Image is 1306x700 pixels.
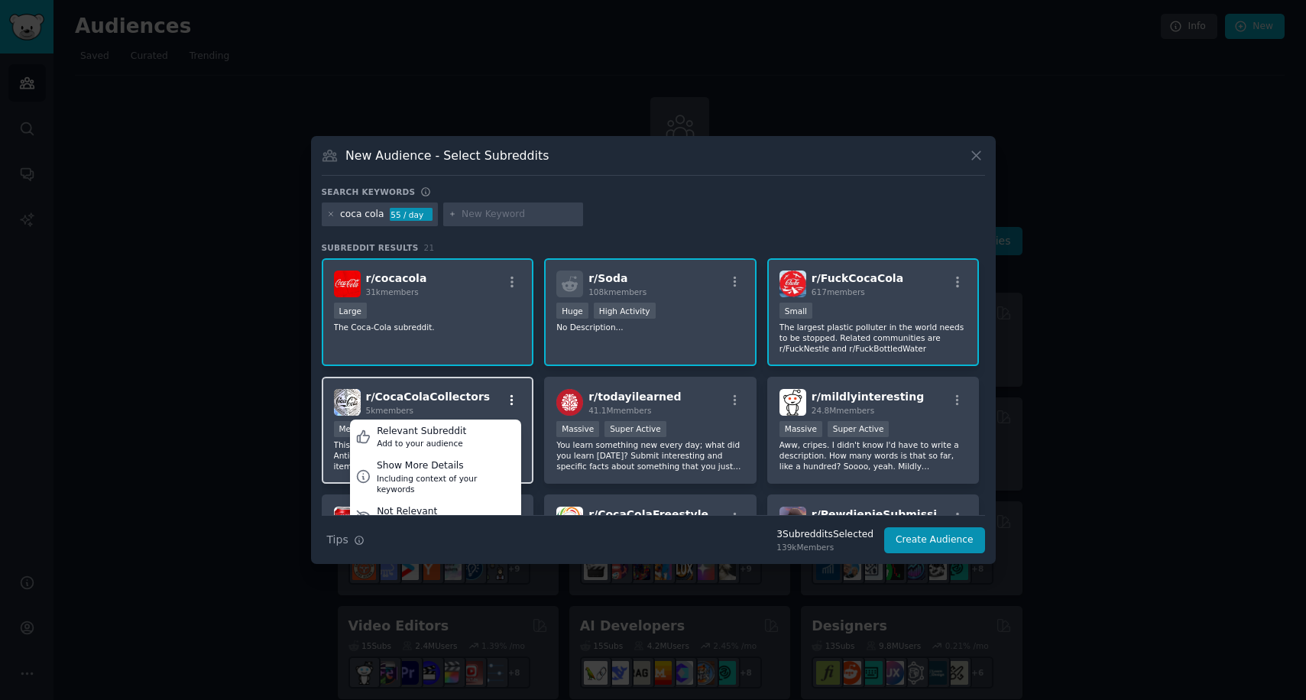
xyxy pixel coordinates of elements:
p: The Coca-Cola subreddit. [334,322,522,332]
span: 24.8M members [812,406,874,415]
img: CocaColaFreestyle [556,507,583,533]
h3: Search keywords [322,186,416,197]
button: Tips [322,527,370,553]
img: todayilearned [556,389,583,416]
span: r/ Soda [588,272,627,284]
span: 41.1M members [588,406,651,415]
div: Super Active [604,421,666,437]
span: 617 members [812,287,865,297]
img: mildlyinteresting [779,389,806,416]
span: r/ CocaColaFreestyle [588,508,708,520]
div: Not Relevant [377,505,478,519]
div: Add to your audience [377,438,466,449]
div: 55 / day [390,208,433,222]
div: Show More Details [377,459,516,473]
span: r/ cocacola [366,272,427,284]
span: 5k members [366,406,414,415]
div: Huge [556,303,588,319]
button: Create Audience [884,527,985,553]
span: 31k members [366,287,419,297]
img: CocaColaMemes [334,507,361,533]
span: 21 [424,243,435,252]
div: Super Active [828,421,890,437]
div: Massive [779,421,822,437]
span: r/ mildlyinteresting [812,391,924,403]
span: r/ FuckCocaCola [812,272,903,284]
div: coca cola [340,208,384,222]
p: The largest plastic polluter in the world needs to be stopped. Related communities are r/FuckNest... [779,322,967,354]
span: 108k members [588,287,647,297]
p: No Description... [556,322,744,332]
span: r/ CocaColaCollectors [366,391,491,403]
p: You learn something new every day; what did you learn [DATE]? Submit interesting and specific fac... [556,439,744,472]
img: cocacola [334,271,361,297]
h3: New Audience - Select Subreddits [345,147,549,164]
div: 139k Members [776,542,873,553]
input: New Keyword [462,208,578,222]
div: High Activity [594,303,656,319]
img: CocaColaCollectors [334,389,361,416]
div: Large [334,303,368,319]
div: Small [779,303,812,319]
span: r/ todayilearned [588,391,681,403]
div: Massive [556,421,599,437]
span: Subreddit Results [322,242,419,253]
div: Including context of your keywords [377,473,516,494]
div: Medium Size [334,421,396,437]
p: Aww, cripes. I didn't know I'd have to write a description. How many words is that so far, like a... [779,439,967,472]
span: Tips [327,532,348,548]
span: r/ PewdiepieSubmissions [812,508,958,520]
img: PewdiepieSubmissions [779,507,806,533]
div: 3 Subreddit s Selected [776,528,873,542]
div: Relevant Subreddit [377,425,466,439]
img: FuckCocaCola [779,271,806,297]
p: This sub is made for Coca Cola Collectables & Antiques. Cool Pics and Questions about Coke items ... [334,439,522,472]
